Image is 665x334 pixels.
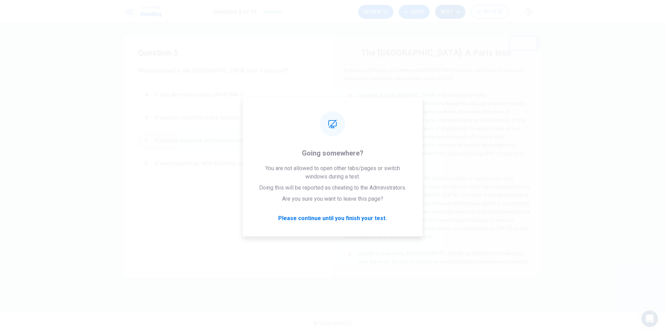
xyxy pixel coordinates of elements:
[344,249,355,260] div: 4
[141,158,152,169] div: D
[138,67,319,75] span: What happened to the [GEOGRAPHIC_DATA] after it was built?
[358,5,393,19] button: Review
[138,109,319,126] button: BIt was not visited by many tourists.
[141,135,152,146] div: C
[138,132,319,149] button: CIt became a popular and beloved icon of [GEOGRAPHIC_DATA].
[155,136,307,145] span: It became a popular and beloved icon of [GEOGRAPHIC_DATA].
[344,91,355,102] div: 2
[155,114,240,122] span: It was not visited by many tourists.
[314,320,351,326] span: © Copyright 2025
[155,159,298,168] span: It was replaced by taller buildings in [GEOGRAPHIC_DATA].
[435,5,465,19] button: Next
[141,10,162,18] h1: Reading
[141,5,162,10] span: Level Test
[361,47,511,58] h4: The [GEOGRAPHIC_DATA]: A Paris Icon
[138,155,319,172] button: DIt was replaced by taller buildings in [GEOGRAPHIC_DATA].
[344,92,526,165] span: Originally, the [GEOGRAPHIC_DATA] was criticized by many [DEMOGRAPHIC_DATA] and artists who thoug...
[484,9,503,15] span: 00:10:32
[344,174,355,185] div: 3
[155,91,245,99] span: It was destroyed during World War II.
[213,8,257,16] h1: Question 5 of 11
[344,251,530,331] span: Despite its popularity, the [GEOGRAPHIC_DATA] has faced some challenges. Over the years, the iron...
[138,86,319,103] button: AIt was destroyed during World War II.
[141,112,152,123] div: B
[641,310,658,327] div: Open Intercom Messenger
[471,5,508,19] button: 00:10:32
[141,89,152,100] div: A
[138,47,319,58] h4: Question 5
[399,5,430,19] button: Back
[344,176,530,240] span: [DATE], the [GEOGRAPHIC_DATA] attracts millions of visitors every year. Tourists can take an elev...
